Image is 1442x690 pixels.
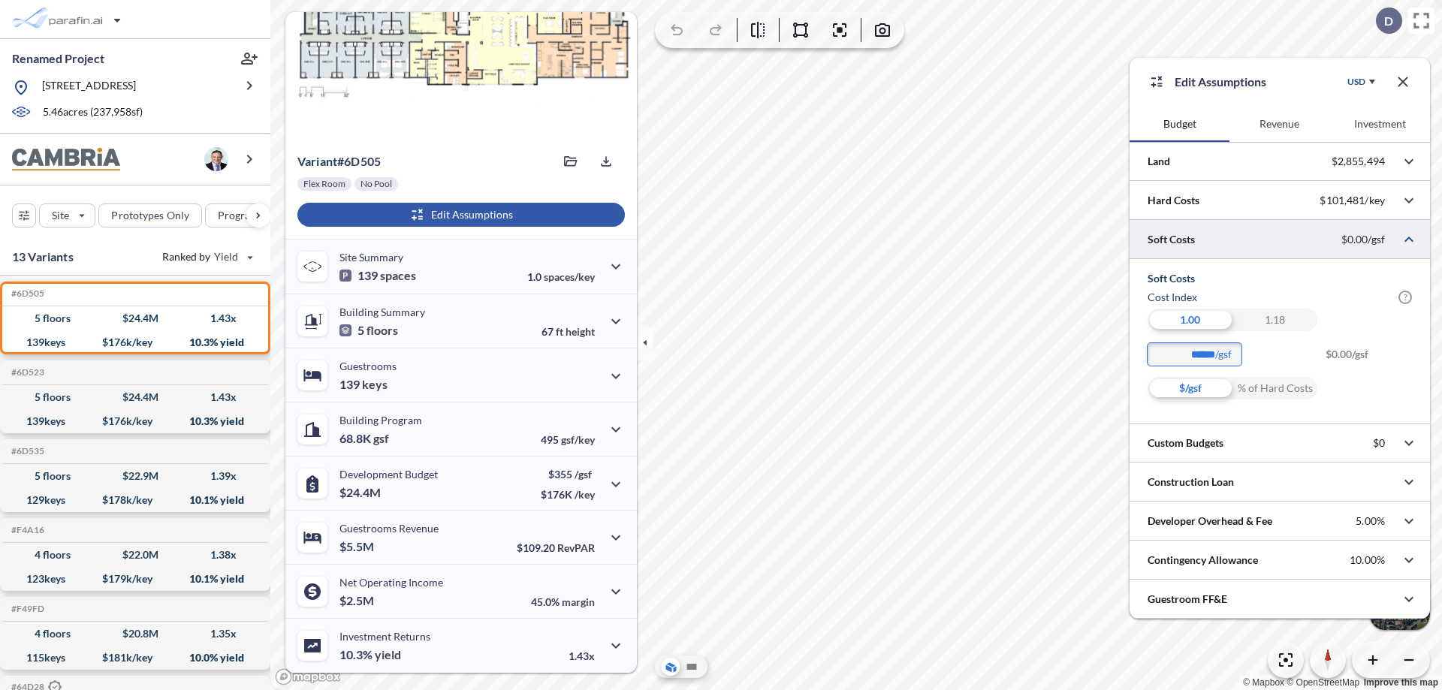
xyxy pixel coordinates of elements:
[1332,155,1385,168] p: $2,855,494
[531,595,595,608] p: 45.0%
[303,178,345,190] p: Flex Room
[339,414,422,426] p: Building Program
[1148,309,1232,331] div: 1.00
[1326,343,1412,377] span: $0.00/gsf
[339,647,401,662] p: 10.3%
[297,154,337,168] span: Variant
[1364,677,1438,688] a: Improve this map
[275,668,341,685] a: Mapbox homepage
[373,431,389,446] span: gsf
[111,208,189,223] p: Prototypes Only
[1373,436,1385,450] p: $0
[556,325,563,338] span: ft
[1148,435,1223,450] p: Custom Budgets
[1384,14,1393,28] p: D
[42,78,136,97] p: [STREET_ADDRESS]
[1130,106,1229,142] button: Budget
[339,360,397,372] p: Guestrooms
[1148,514,1272,529] p: Developer Overhead & Fee
[1229,106,1329,142] button: Revenue
[339,539,376,554] p: $5.5M
[683,658,701,676] button: Site Plan
[367,323,398,338] span: floors
[339,323,398,338] p: 5
[204,147,228,171] img: user logo
[339,522,439,535] p: Guestrooms Revenue
[339,630,430,643] p: Investment Returns
[1356,514,1385,528] p: 5.00%
[339,593,376,608] p: $2.5M
[541,468,595,481] p: $355
[1175,73,1266,91] p: Edit Assumptions
[339,431,389,446] p: 68.8K
[12,248,74,266] p: 13 Variants
[1232,377,1317,399] div: % of Hard Costs
[1347,76,1365,88] div: USD
[339,377,388,392] p: 139
[8,367,44,378] h5: Click to copy the code
[1148,193,1199,208] p: Hard Costs
[1148,154,1170,169] p: Land
[339,468,438,481] p: Development Budget
[1330,106,1430,142] button: Investment
[1398,291,1412,304] span: ?
[12,148,120,171] img: BrandImage
[1148,475,1234,490] p: Construction Loan
[43,104,143,121] p: 5.46 acres ( 237,958 sf)
[12,50,104,67] p: Renamed Project
[8,525,44,535] h5: Click to copy the code
[1148,377,1232,399] div: $/gsf
[39,203,95,227] button: Site
[1148,553,1258,568] p: Contingency Allowance
[557,541,595,554] span: RevPAR
[380,268,416,283] span: spaces
[218,208,260,223] p: Program
[8,288,44,299] h5: Click to copy the code
[214,249,239,264] span: Yield
[1215,347,1249,362] label: /gsf
[339,306,425,318] p: Building Summary
[561,433,595,446] span: gsf/key
[566,325,595,338] span: height
[375,647,401,662] span: yield
[662,658,680,676] button: Aerial View
[297,203,625,227] button: Edit Assumptions
[1243,677,1284,688] a: Mapbox
[8,604,44,614] h5: Click to copy the code
[517,541,595,554] p: $109.20
[541,488,595,501] p: $176K
[362,377,388,392] span: keys
[1320,194,1385,207] p: $101,481/key
[1148,592,1227,607] p: Guestroom FF&E
[98,203,202,227] button: Prototypes Only
[1148,271,1412,286] h5: Soft Costs
[52,208,69,223] p: Site
[562,595,595,608] span: margin
[297,154,381,169] p: # 6d505
[575,468,592,481] span: /gsf
[339,576,443,589] p: Net Operating Income
[1148,290,1197,305] h6: Cost index
[542,325,595,338] p: 67
[360,178,392,190] p: No Pool
[575,488,595,501] span: /key
[1350,553,1385,567] p: 10.00%
[339,251,403,264] p: Site Summary
[541,433,595,446] p: 495
[1287,677,1359,688] a: OpenStreetMap
[205,203,286,227] button: Program
[339,485,383,500] p: $24.4M
[150,245,263,269] button: Ranked by Yield
[544,270,595,283] span: spaces/key
[527,270,595,283] p: 1.0
[8,446,44,456] h5: Click to copy the code
[1232,309,1317,331] div: 1.18
[339,268,416,283] p: 139
[569,649,595,662] p: 1.43x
